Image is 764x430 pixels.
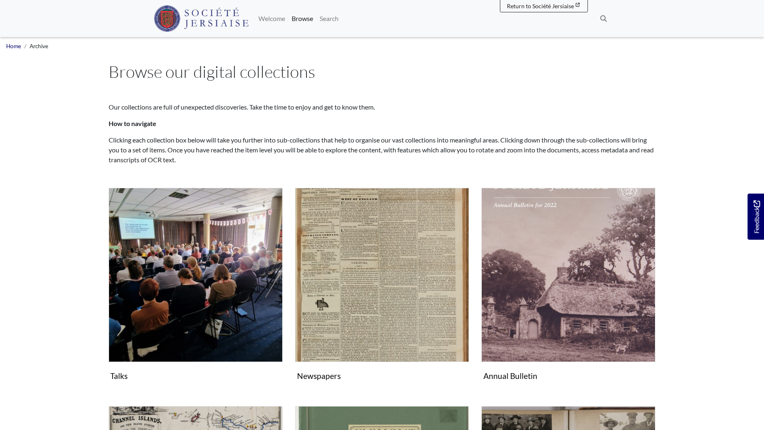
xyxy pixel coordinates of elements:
img: Société Jersiaise [154,5,249,32]
div: Subcollection [289,188,475,396]
a: Talks Talks [109,188,283,384]
a: Annual Bulletin Annual Bulletin [481,188,655,384]
a: Welcome [255,10,288,27]
p: Clicking each collection box below will take you further into sub-collections that help to organi... [109,135,656,165]
a: Home [6,43,21,49]
img: Annual Bulletin [481,188,655,362]
span: Archive [30,43,48,49]
span: Return to Société Jersiaise [507,2,574,9]
strong: How to navigate [109,119,156,127]
a: Société Jersiaise logo [154,3,249,34]
a: Browse [288,10,316,27]
img: Newspapers [295,188,469,362]
a: Newspapers Newspapers [295,188,469,384]
a: Would you like to provide feedback? [748,194,764,240]
div: Subcollection [102,188,289,396]
p: Our collections are full of unexpected discoveries. Take the time to enjoy and get to know them. [109,102,656,112]
a: Search [316,10,342,27]
h1: Browse our digital collections [109,62,656,82]
img: Talks [109,188,283,362]
span: Feedback [752,200,762,234]
div: Subcollection [475,188,662,396]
